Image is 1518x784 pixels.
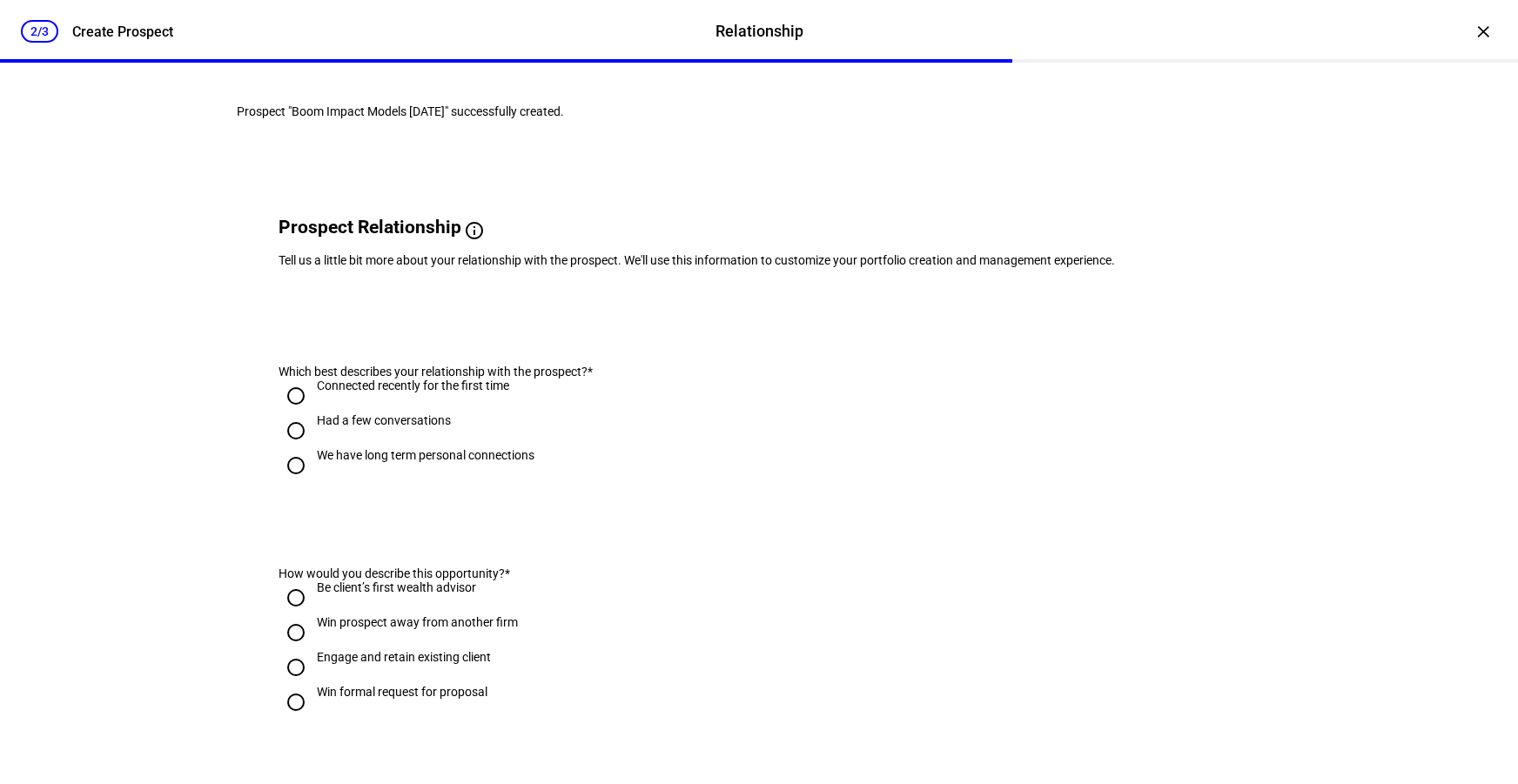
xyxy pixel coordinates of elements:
[317,685,487,699] div: Win formal request for proposal
[317,580,476,594] div: Be client’s first wealth advisor
[317,379,509,392] div: Connected recently for the first time
[279,566,505,580] span: How would you describe this opportunity?
[317,448,534,462] div: We have long term personal connections
[279,365,588,379] span: Which best describes your relationship with the prospect?
[21,20,58,43] div: 2/3
[317,615,518,629] div: Win prospect away from another firm
[279,253,1239,267] div: Tell us a little bit more about your relationship with the prospect. We'll use this information t...
[485,220,594,241] span: Why we ask
[1469,17,1497,45] div: ×
[464,220,485,241] mat-icon: info
[317,650,491,664] div: Engage and retain existing client
[317,413,451,427] div: Had a few conversations
[715,20,803,43] div: Relationship
[72,23,173,40] div: Create Prospect
[237,104,1281,118] div: Prospect "Boom Impact Models [DATE]" successfully created.
[279,217,461,238] span: Prospect Relationship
